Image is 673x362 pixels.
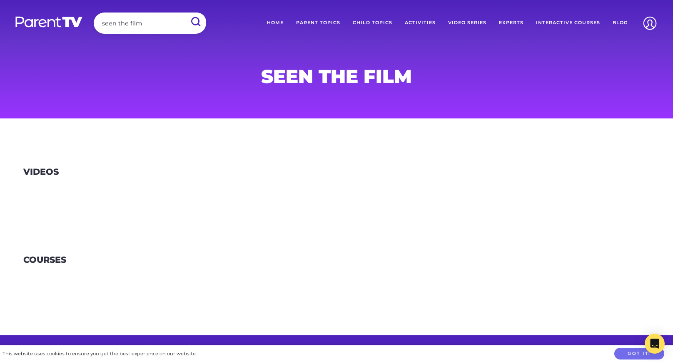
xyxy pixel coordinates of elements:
[645,334,665,354] div: Open Intercom Messenger
[261,13,290,33] a: Home
[346,13,399,33] a: Child Topics
[23,167,59,177] h3: Videos
[399,13,442,33] a: Activities
[639,13,661,34] img: Account
[614,348,664,360] button: Got it!
[606,13,634,33] a: Blog
[184,13,206,31] input: Submit
[442,13,493,33] a: Video Series
[136,68,537,85] h1: seen the film
[530,13,606,33] a: Interactive Courses
[2,349,197,358] div: This website uses cookies to ensure you get the best experience on our website.
[15,16,83,28] img: parenttv-logo-white.4c85aaf.svg
[23,255,66,265] h3: Courses
[493,13,530,33] a: Experts
[290,13,346,33] a: Parent Topics
[94,13,206,34] input: Search ParentTV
